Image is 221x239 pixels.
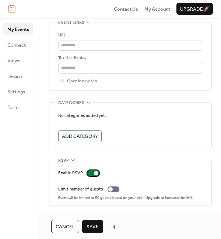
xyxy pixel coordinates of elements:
a: Views [3,54,34,66]
span: Event links [58,19,84,26]
span: Connect [7,42,26,49]
span: My Events [7,26,29,33]
span: RSVP [58,157,69,164]
a: Connect [3,39,34,51]
span: Add Category [62,133,98,140]
span: Event will be limited to 50 guests based on your plan. Upgrade to increase the limit. [58,196,194,201]
span: Design [7,73,22,80]
a: My Events [3,23,34,35]
img: logo [8,5,15,13]
span: My Account [144,6,170,13]
button: Cancel [51,220,79,233]
span: Save [87,223,99,231]
div: Enable RSVP [58,170,83,177]
div: Text to display [58,54,201,62]
span: Open in new tab [67,78,97,85]
a: My Account [144,5,170,13]
div: URL [58,32,201,39]
span: Cancel [56,223,75,231]
a: Contact Us [114,5,138,13]
span: Contact Us [114,6,138,13]
div: Limit number of guests [58,186,103,193]
span: Upgrade 🚀 [180,6,209,13]
span: Form [7,104,19,111]
a: Form [3,101,34,113]
button: Add Category [58,130,102,142]
a: Design [3,70,34,82]
button: Save [82,220,103,233]
a: Settings [3,86,34,97]
span: Settings [7,88,25,96]
span: No categories added yet. [58,112,106,119]
button: Upgrade🚀 [176,3,213,15]
span: Views [7,57,20,64]
span: Categories [58,99,84,107]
